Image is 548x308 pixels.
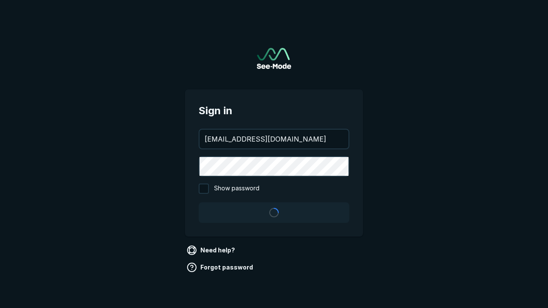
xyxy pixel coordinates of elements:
img: See-Mode Logo [257,48,291,69]
a: Forgot password [185,261,256,274]
span: Show password [214,184,259,194]
a: Need help? [185,243,238,257]
input: your@email.com [200,130,348,148]
a: Go to sign in [257,48,291,69]
span: Sign in [199,103,349,118]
